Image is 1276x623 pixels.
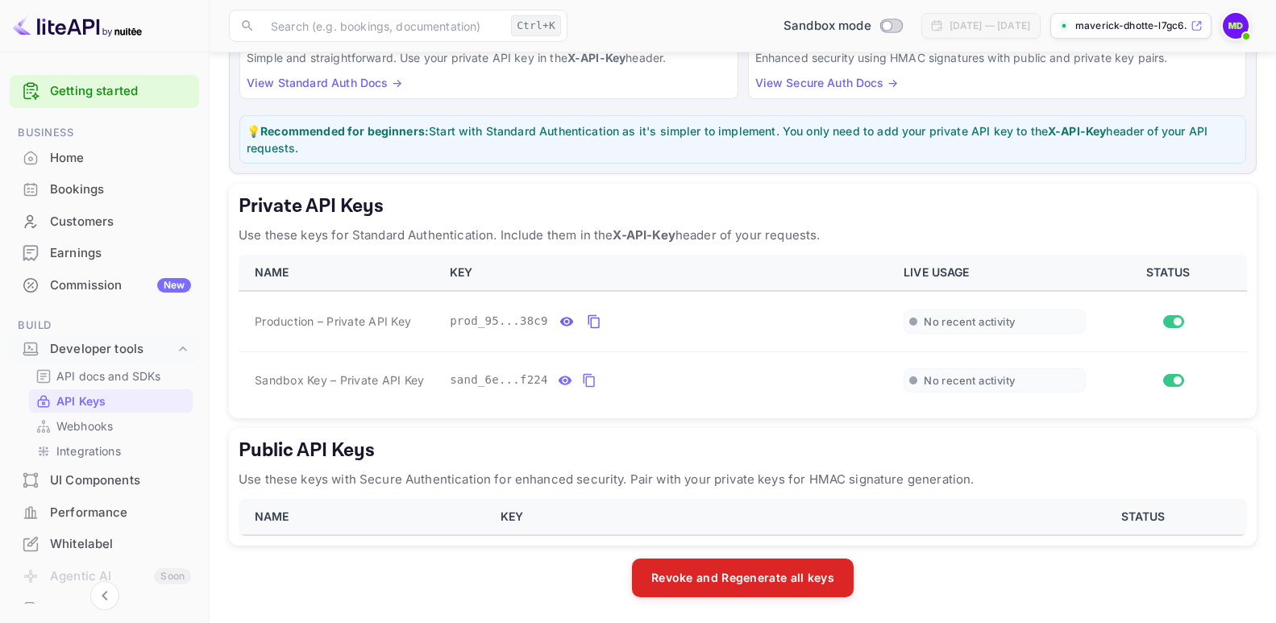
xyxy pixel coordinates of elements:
[10,317,199,334] span: Build
[29,364,193,388] div: API docs and SDKs
[755,76,898,89] a: View Secure Auth Docs →
[950,19,1030,33] div: [DATE] — [DATE]
[247,49,731,66] p: Simple and straightforward. Use your private API key in the header.
[239,499,1247,536] table: public api keys table
[50,82,191,101] a: Getting started
[239,499,491,535] th: NAME
[1223,13,1249,39] img: Maverick Dhotte
[35,368,186,384] a: API docs and SDKs
[29,389,193,413] div: API Keys
[10,143,199,174] div: Home
[10,465,199,496] div: UI Components
[247,76,402,89] a: View Standard Auth Docs →
[10,206,199,238] div: Customers
[29,439,193,463] div: Integrations
[35,417,186,434] a: Webhooks
[10,206,199,236] a: Customers
[924,374,1015,388] span: No recent activity
[10,529,199,560] div: Whitelabel
[894,255,1095,291] th: LIVE USAGE
[10,335,199,363] div: Developer tools
[50,244,191,263] div: Earnings
[50,276,191,295] div: Commission
[450,372,548,388] span: sand_6e...f224
[440,255,894,291] th: KEY
[56,392,106,409] p: API Keys
[1048,124,1106,138] strong: X-API-Key
[10,174,199,206] div: Bookings
[10,497,199,527] a: Performance
[491,499,1045,535] th: KEY
[10,270,199,301] div: CommissionNew
[924,315,1015,329] span: No recent activity
[10,270,199,300] a: CommissionNew
[10,124,199,142] span: Business
[613,227,675,243] strong: X-API-Key
[239,255,1247,409] table: private api keys table
[35,392,186,409] a: API Keys
[50,600,191,619] div: API Logs
[1045,499,1247,535] th: STATUS
[29,414,193,438] div: Webhooks
[777,17,908,35] div: Switch to Production mode
[56,417,113,434] p: Webhooks
[50,340,175,359] div: Developer tools
[567,51,626,64] strong: X-API-Key
[10,143,199,172] a: Home
[10,529,199,559] a: Whitelabel
[10,238,199,268] a: Earnings
[10,238,199,269] div: Earnings
[755,49,1240,66] p: Enhanced security using HMAC signatures with public and private key pairs.
[511,15,561,36] div: Ctrl+K
[255,313,411,330] span: Production – Private API Key
[239,255,440,291] th: NAME
[50,471,191,490] div: UI Components
[239,438,1247,463] h5: Public API Keys
[56,368,161,384] p: API docs and SDKs
[632,559,854,597] button: Revoke and Regenerate all keys
[50,181,191,199] div: Bookings
[50,149,191,168] div: Home
[10,174,199,204] a: Bookings
[50,535,191,554] div: Whitelabel
[10,497,199,529] div: Performance
[1075,19,1187,33] p: maverick-dhotte-l7gc6....
[35,442,186,459] a: Integrations
[50,504,191,522] div: Performance
[90,581,119,610] button: Collapse navigation
[13,13,142,39] img: LiteAPI logo
[56,442,121,459] p: Integrations
[239,470,1247,489] p: Use these keys with Secure Authentication for enhanced security. Pair with your private keys for ...
[239,193,1247,219] h5: Private API Keys
[50,213,191,231] div: Customers
[10,75,199,108] div: Getting started
[450,313,548,330] span: prod_95...38c9
[260,124,429,138] strong: Recommended for beginners:
[261,10,505,42] input: Search (e.g. bookings, documentation)
[255,373,424,387] span: Sandbox Key – Private API Key
[1095,255,1247,291] th: STATUS
[239,226,1247,245] p: Use these keys for Standard Authentication. Include them in the header of your requests.
[10,465,199,495] a: UI Components
[247,123,1239,156] p: 💡 Start with Standard Authentication as it's simpler to implement. You only need to add your priv...
[783,17,871,35] span: Sandbox mode
[157,278,191,293] div: New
